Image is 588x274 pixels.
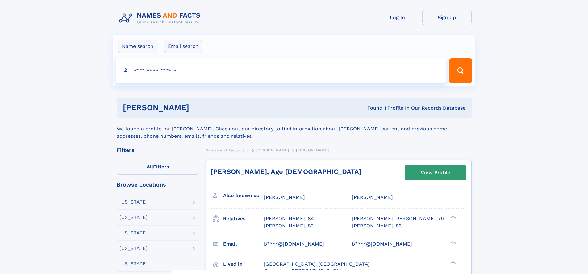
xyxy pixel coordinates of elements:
[264,268,341,274] span: Cornelius, [GEOGRAPHIC_DATA]
[246,146,249,154] a: S
[119,246,148,251] div: [US_STATE]
[119,261,148,266] div: [US_STATE]
[264,222,314,229] a: [PERSON_NAME], 82
[352,215,444,222] a: [PERSON_NAME] [PERSON_NAME], 79
[352,194,393,200] span: [PERSON_NAME]
[421,166,450,180] div: View Profile
[296,148,329,152] span: [PERSON_NAME]
[118,40,157,53] label: Name search
[405,165,466,180] a: View Profile
[449,215,456,219] div: ❯
[119,200,148,204] div: [US_STATE]
[223,239,264,249] h3: Email
[264,215,314,222] a: [PERSON_NAME], 84
[119,215,148,220] div: [US_STATE]
[117,182,199,188] div: Browse Locations
[206,146,240,154] a: Names and Facts
[422,10,472,25] a: Sign Up
[449,58,472,83] button: Search Button
[449,240,456,244] div: ❯
[164,40,202,53] label: Email search
[278,105,465,112] div: Found 1 Profile In Our Records Database
[352,222,402,229] a: [PERSON_NAME], 83
[119,230,148,235] div: [US_STATE]
[256,146,289,154] a: [PERSON_NAME]
[116,58,447,83] input: search input
[123,104,278,112] h1: [PERSON_NAME]
[117,10,206,27] img: Logo Names and Facts
[117,160,199,175] label: Filters
[449,260,456,264] div: ❯
[264,261,370,267] span: [GEOGRAPHIC_DATA], [GEOGRAPHIC_DATA]
[246,148,249,152] span: S
[223,213,264,224] h3: Relatives
[264,194,305,200] span: [PERSON_NAME]
[373,10,422,25] a: Log In
[223,190,264,201] h3: Also known as
[211,168,361,175] a: [PERSON_NAME], Age [DEMOGRAPHIC_DATA]
[117,118,472,140] div: We found a profile for [PERSON_NAME]. Check out our directory to find information about [PERSON_N...
[117,147,199,153] div: Filters
[147,164,153,170] span: All
[223,259,264,269] h3: Lived in
[256,148,289,152] span: [PERSON_NAME]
